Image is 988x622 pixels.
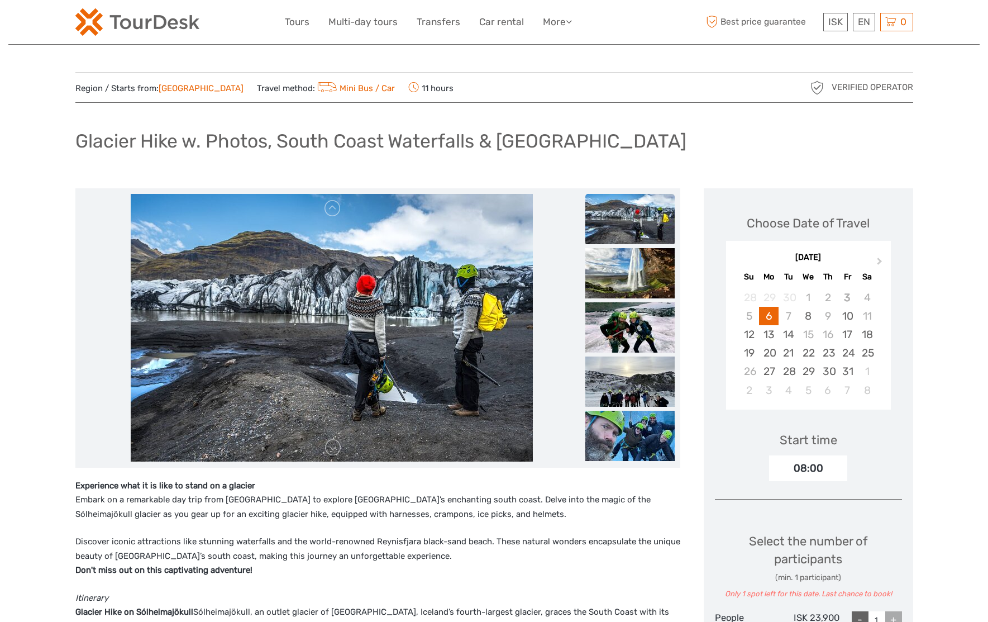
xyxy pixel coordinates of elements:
[739,381,759,400] div: Choose Sunday, November 2nd, 2025
[857,381,877,400] div: Choose Saturday, November 8th, 2025
[798,344,818,362] div: Choose Wednesday, October 22nd, 2025
[779,307,798,325] div: Not available Tuesday, October 7th, 2025
[818,325,838,344] div: Not available Thursday, October 16th, 2025
[257,80,395,96] span: Travel method:
[818,362,838,381] div: Choose Thursday, October 30th, 2025
[75,607,193,617] strong: Glacier Hike on Sólheimajökull
[715,572,902,583] div: (min. 1 participant)
[16,20,126,29] p: We're away right now. Please check back later!
[838,381,857,400] div: Choose Friday, November 7th, 2025
[715,589,902,600] div: Only 1 spot left for this date. Last chance to book!
[759,344,779,362] div: Choose Monday, October 20th, 2025
[729,288,887,400] div: month 2025-10
[159,83,244,93] a: [GEOGRAPHIC_DATA]
[798,288,818,307] div: Not available Wednesday, October 1st, 2025
[543,14,572,30] a: More
[838,269,857,284] div: Fr
[779,362,798,381] div: Choose Tuesday, October 28th, 2025
[838,344,857,362] div: Choose Friday, October 24th, 2025
[739,362,759,381] div: Not available Sunday, October 26th, 2025
[726,252,891,264] div: [DATE]
[759,307,779,325] div: Choose Monday, October 6th, 2025
[857,288,877,307] div: Not available Saturday, October 4th, 2025
[285,14,309,30] a: Tours
[75,481,255,491] strong: Experience what it is like to stand on a glacier
[739,325,759,344] div: Choose Sunday, October 12th, 2025
[759,325,779,344] div: Choose Monday, October 13th, 2025
[479,14,524,30] a: Car rental
[838,362,857,381] div: Choose Friday, October 31st, 2025
[747,215,870,232] div: Choose Date of Travel
[769,455,847,481] div: 08:00
[739,288,759,307] div: Not available Sunday, September 28th, 2025
[704,13,820,31] span: Best price guarantee
[75,130,686,153] h1: Glacier Hike w. Photos, South Coast Waterfalls & [GEOGRAPHIC_DATA]
[739,344,759,362] div: Choose Sunday, October 19th, 2025
[779,269,798,284] div: Tu
[75,593,108,603] em: Itinerary
[872,255,890,273] button: Next Month
[739,307,759,325] div: Not available Sunday, October 5th, 2025
[808,79,826,97] img: verified_operator_grey_128.png
[818,344,838,362] div: Choose Thursday, October 23rd, 2025
[759,381,779,400] div: Choose Monday, November 3rd, 2025
[75,565,252,575] strong: Don't miss out on this captivating adventure!
[780,431,837,449] div: Start time
[818,381,838,400] div: Choose Thursday, November 6th, 2025
[899,16,908,27] span: 0
[857,307,877,325] div: Not available Saturday, October 11th, 2025
[75,83,244,94] span: Region / Starts from:
[798,325,818,344] div: Not available Wednesday, October 15th, 2025
[857,344,877,362] div: Choose Saturday, October 25th, 2025
[818,269,838,284] div: Th
[585,302,675,353] img: 8448d09cb0034d8f8e89cfade4d47872_slider_thumbnail.jpeg
[75,8,199,36] img: 120-15d4194f-c635-41b9-a512-a3cb382bfb57_logo_small.png
[798,362,818,381] div: Choose Wednesday, October 29th, 2025
[853,13,875,31] div: EN
[585,194,675,244] img: 57e8dc4510214171b3d056ad50418348_slider_thumbnail.jpg
[828,16,843,27] span: ISK
[128,17,142,31] button: Open LiveChat chat widget
[798,381,818,400] div: Choose Wednesday, November 5th, 2025
[838,325,857,344] div: Choose Friday, October 17th, 2025
[857,269,877,284] div: Sa
[759,288,779,307] div: Not available Monday, September 29th, 2025
[131,194,533,462] img: 57e8dc4510214171b3d056ad50418348_main_slider.jpg
[779,344,798,362] div: Choose Tuesday, October 21st, 2025
[818,288,838,307] div: Not available Thursday, October 2nd, 2025
[585,248,675,298] img: befce543c7584f3bb662398d3e50c31e_slider_thumbnail.jpeg
[417,14,460,30] a: Transfers
[328,14,398,30] a: Multi-day tours
[585,411,675,461] img: 07e0acb88153475797c687625c05d966_slider_thumbnail.jpeg
[759,269,779,284] div: Mo
[739,269,759,284] div: Su
[838,288,857,307] div: Not available Friday, October 3rd, 2025
[838,307,857,325] div: Choose Friday, October 10th, 2025
[857,362,877,381] div: Choose Saturday, November 1st, 2025
[818,307,838,325] div: Not available Thursday, October 9th, 2025
[75,479,680,522] p: Embark on a remarkable day trip from [GEOGRAPHIC_DATA] to explore [GEOGRAPHIC_DATA]’s enchanting ...
[315,83,395,93] a: Mini Bus / Car
[779,288,798,307] div: Not available Tuesday, September 30th, 2025
[408,80,454,96] span: 11 hours
[759,362,779,381] div: Choose Monday, October 27th, 2025
[857,325,877,344] div: Choose Saturday, October 18th, 2025
[585,357,675,407] img: 812e0fb4b8d54f7c9f019c55b606ce0e_slider_thumbnail.jpeg
[779,325,798,344] div: Choose Tuesday, October 14th, 2025
[779,381,798,400] div: Choose Tuesday, November 4th, 2025
[75,535,680,578] p: Discover iconic attractions like stunning waterfalls and the world-renowned Reynisfjara black-san...
[832,82,913,93] span: Verified Operator
[798,307,818,325] div: Choose Wednesday, October 8th, 2025
[798,269,818,284] div: We
[715,533,902,600] div: Select the number of participants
